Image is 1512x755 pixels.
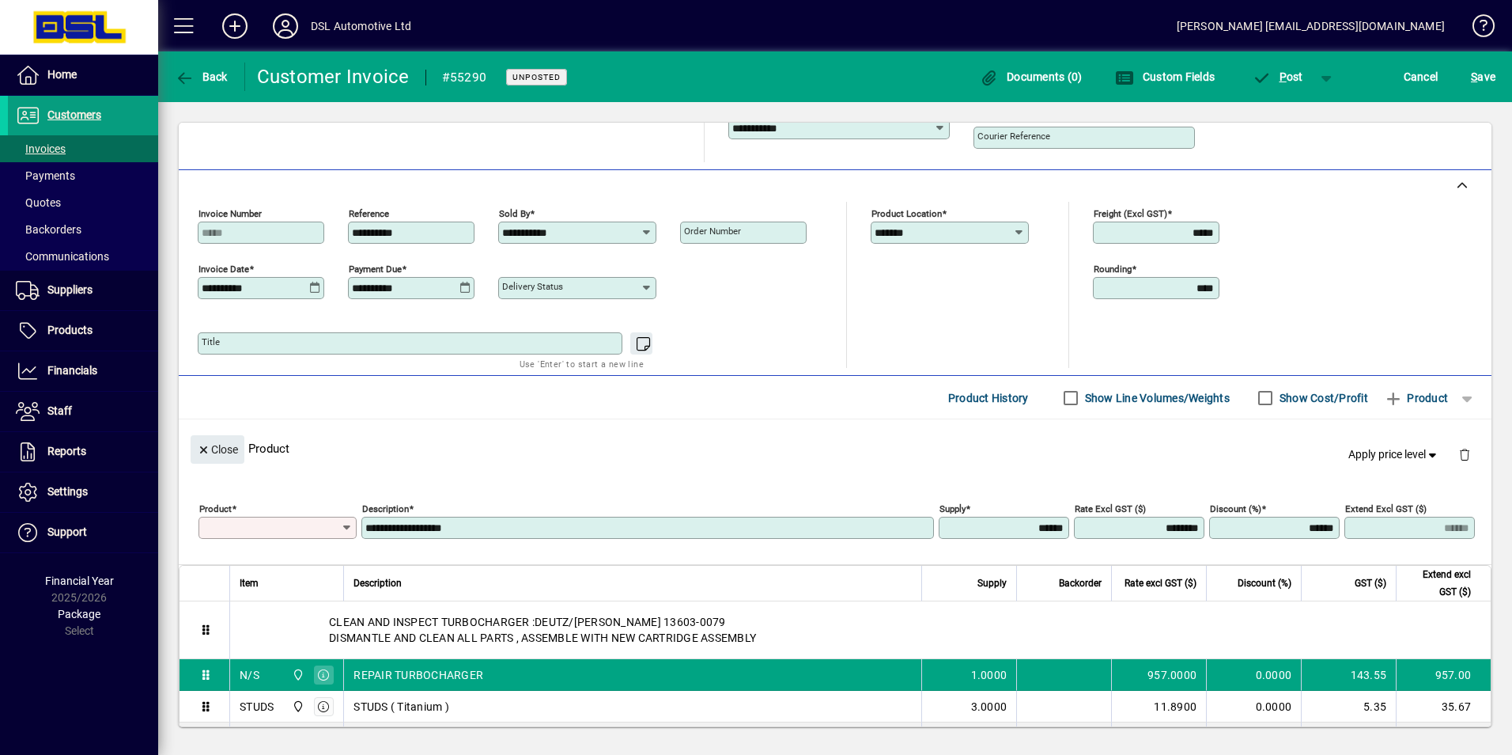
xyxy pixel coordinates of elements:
[684,226,741,237] mat-label: Order number
[1461,3,1492,55] a: Knowledge Base
[1121,667,1196,683] div: 957.0000
[1082,390,1230,406] label: Show Line Volumes/Weights
[520,355,644,373] mat-hint: Use 'Enter' to start a new line
[47,485,88,498] span: Settings
[171,63,232,91] button: Back
[939,503,966,514] mat-label: Supply
[311,13,411,39] div: DSL Automotive Ltd
[1400,63,1442,91] button: Cancel
[977,131,1050,142] mat-label: Courier Reference
[871,208,942,219] mat-label: Product location
[8,351,158,391] a: Financials
[240,667,259,683] div: N/S
[8,311,158,351] a: Products
[198,208,262,219] mat-label: Invoice number
[191,435,244,464] button: Close
[16,196,61,209] span: Quotes
[362,503,409,514] mat-label: Description
[1301,723,1396,754] td: 1.79
[1276,390,1368,406] label: Show Cost/Profit
[260,12,311,40] button: Profile
[1345,503,1427,514] mat-label: Extend excl GST ($)
[202,336,220,347] mat-label: Title
[175,70,228,83] span: Back
[197,437,238,463] span: Close
[45,575,114,587] span: Financial Year
[1244,63,1311,91] button: Post
[442,65,487,90] div: #55290
[1406,566,1471,601] span: Extend excl GST ($)
[353,667,483,683] span: REPAIR TURBOCHARGER
[8,162,158,189] a: Payments
[1238,575,1291,592] span: Discount (%)
[240,699,274,715] div: STUDS
[942,384,1035,412] button: Product History
[288,666,306,684] span: Central
[971,667,1007,683] span: 1.0000
[1206,691,1301,723] td: 0.0000
[8,432,158,472] a: Reports
[8,216,158,243] a: Backorders
[977,575,1007,592] span: Supply
[47,525,87,538] span: Support
[499,208,530,219] mat-label: Sold by
[349,208,389,219] mat-label: Reference
[47,68,77,81] span: Home
[1348,446,1440,463] span: Apply price level
[1094,264,1132,275] mat-label: Rounding
[1111,63,1219,91] button: Custom Fields
[8,472,158,512] a: Settings
[1446,435,1484,473] button: Delete
[1121,699,1196,715] div: 11.8900
[158,63,245,91] app-page-header-button: Back
[47,283,93,296] span: Suppliers
[1396,659,1491,691] td: 957.00
[1177,13,1445,39] div: [PERSON_NAME] [EMAIL_ADDRESS][DOMAIN_NAME]
[1467,63,1499,91] button: Save
[230,601,1491,658] div: CLEAN AND INSPECT TURBOCHARGER :DEUTZ/[PERSON_NAME] 13603-0079 DISMANTLE AND CLEAN ALL PARTS , AS...
[1280,70,1287,83] span: P
[353,575,402,592] span: Description
[16,142,66,155] span: Invoices
[948,385,1029,411] span: Product History
[8,392,158,431] a: Staff
[47,108,101,121] span: Customers
[1471,64,1495,89] span: ave
[353,699,449,715] span: STUDS ( Titanium )
[1125,575,1196,592] span: Rate excl GST ($)
[1396,723,1491,754] td: 11.94
[1301,659,1396,691] td: 143.55
[179,419,1491,477] div: Product
[257,64,410,89] div: Customer Invoice
[198,264,249,275] mat-label: Invoice date
[1446,447,1484,461] app-page-header-button: Delete
[1376,384,1456,412] button: Product
[1210,503,1261,514] mat-label: Discount (%)
[980,70,1083,83] span: Documents (0)
[288,698,306,715] span: Central
[47,324,93,336] span: Products
[976,63,1087,91] button: Documents (0)
[1471,70,1477,83] span: S
[512,72,561,82] span: Unposted
[47,445,86,457] span: Reports
[16,250,109,263] span: Communications
[1404,64,1438,89] span: Cancel
[1075,503,1146,514] mat-label: Rate excl GST ($)
[1301,691,1396,723] td: 5.35
[8,189,158,216] a: Quotes
[8,55,158,95] a: Home
[502,281,563,292] mat-label: Delivery status
[1094,208,1167,219] mat-label: Freight (excl GST)
[47,364,97,377] span: Financials
[1252,70,1303,83] span: ost
[8,243,158,270] a: Communications
[1384,385,1448,411] span: Product
[199,503,232,514] mat-label: Product
[1206,659,1301,691] td: 0.0000
[1115,70,1215,83] span: Custom Fields
[1355,575,1386,592] span: GST ($)
[187,442,248,456] app-page-header-button: Close
[8,513,158,552] a: Support
[240,575,259,592] span: Item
